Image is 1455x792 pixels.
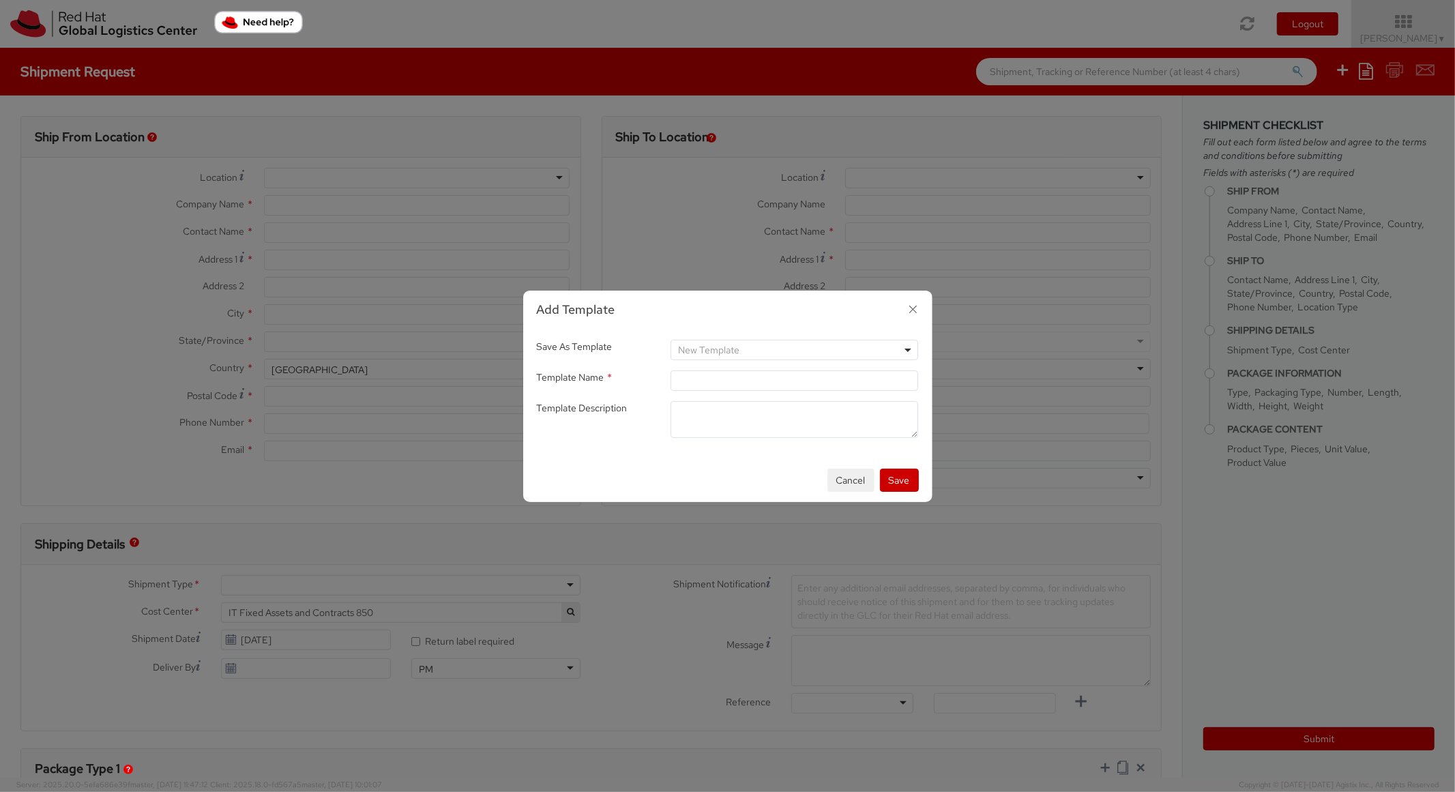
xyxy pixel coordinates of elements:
[678,344,739,356] span: New Template
[537,402,628,414] span: Template Description
[214,11,303,33] button: Need help?
[537,301,919,319] h3: Add Template
[537,340,613,353] span: Save As Template
[880,469,919,492] button: Save
[537,371,604,383] span: Template Name
[827,469,875,492] button: Cancel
